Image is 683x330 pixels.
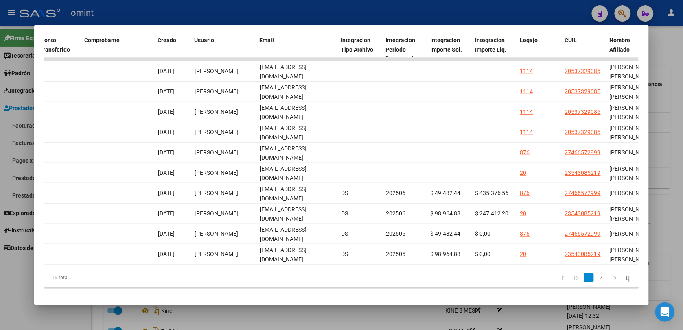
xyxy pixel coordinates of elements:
span: [PERSON_NAME] [PERSON_NAME] [610,206,653,222]
span: 20537329085 [565,68,601,74]
span: 23543085219 [565,169,601,176]
span: [PERSON_NAME] [195,68,238,74]
span: Nombre Afiliado [609,37,630,53]
span: [PERSON_NAME] [195,230,238,237]
span: $ 0,00 [475,230,491,237]
span: Integracion Importe Sol. [430,37,462,53]
div: 16 total [44,267,162,288]
span: Comprobante [84,37,120,43]
span: [EMAIL_ADDRESS][DOMAIN_NAME] [260,125,306,141]
span: CUIL [565,37,577,43]
a: go to previous page [570,273,582,282]
span: 202506 [386,210,405,217]
span: [PERSON_NAME] [610,190,653,196]
span: [PERSON_NAME] [PERSON_NAME] [610,247,653,263]
div: 876 [520,148,530,157]
span: [EMAIL_ADDRESS][DOMAIN_NAME] [260,84,306,100]
a: 1 [584,273,594,282]
span: DS [341,230,348,237]
a: go to next page [609,273,620,282]
span: $ 49.482,44 [431,230,461,237]
datatable-header-cell: Comprobante [81,32,154,67]
datatable-header-cell: Nombre Afiliado [606,32,651,67]
span: 202505 [386,251,405,257]
datatable-header-cell: Creado [154,32,191,67]
span: 20537329085 [565,109,601,115]
span: Integracion Tipo Archivo [341,37,373,53]
a: go to first page [558,273,568,282]
span: [PERSON_NAME] [195,169,238,176]
datatable-header-cell: Usuario [191,32,256,67]
datatable-header-cell: Monto Transferido [36,32,81,67]
span: DS [341,251,348,257]
span: 27466572999 [565,149,601,156]
span: [EMAIL_ADDRESS][DOMAIN_NAME] [260,64,306,80]
div: 1114 [520,87,533,96]
span: [PERSON_NAME] [195,129,238,135]
span: [PERSON_NAME] [PERSON_NAME] [610,64,653,80]
span: [PERSON_NAME] [PERSON_NAME] [610,165,653,181]
span: Creado [158,37,176,43]
span: [PERSON_NAME] [610,149,653,156]
span: [DATE] [158,210,175,217]
li: page 2 [595,271,607,284]
span: $ 0,00 [475,251,491,257]
span: $ 435.376,56 [475,190,509,196]
div: 1114 [520,128,533,137]
span: Email [259,37,274,43]
span: [EMAIL_ADDRESS][DOMAIN_NAME] [260,145,306,161]
span: [PERSON_NAME] [195,109,238,115]
span: Integracion Periodo Presentacion [385,37,420,62]
span: 23543085219 [565,210,601,217]
span: [PERSON_NAME] [195,190,238,196]
span: DS [341,190,348,196]
span: 202506 [386,190,405,196]
span: [EMAIL_ADDRESS][DOMAIN_NAME] [260,104,306,120]
datatable-header-cell: Integracion Importe Sol. [427,32,472,67]
span: DS [341,210,348,217]
span: [PERSON_NAME] [195,210,238,217]
span: [PERSON_NAME] [195,149,238,156]
span: [PERSON_NAME] [PERSON_NAME] [610,104,653,120]
span: [DATE] [158,251,175,257]
span: Usuario [194,37,214,43]
span: Monto Transferido [39,37,70,53]
span: 27466572999 [565,230,601,237]
span: Legajo [520,37,538,43]
span: [DATE] [158,68,175,74]
span: [EMAIL_ADDRESS][DOMAIN_NAME] [260,206,306,222]
datatable-header-cell: Legajo [517,32,561,67]
span: 27466572999 [565,190,601,196]
datatable-header-cell: Integracion Periodo Presentacion [382,32,427,67]
datatable-header-cell: Integracion Tipo Archivo [337,32,382,67]
span: [DATE] [158,129,175,135]
span: [PERSON_NAME] [195,88,238,95]
span: $ 247.412,20 [475,210,509,217]
span: [EMAIL_ADDRESS][DOMAIN_NAME] [260,186,306,202]
a: 2 [596,273,606,282]
span: $ 98.964,88 [431,251,461,257]
span: 20537329085 [565,88,601,95]
a: go to last page [622,273,634,282]
datatable-header-cell: Integracion Importe Liq. [472,32,517,67]
div: 876 [520,189,530,198]
span: [DATE] [158,88,175,95]
span: 202505 [386,230,405,237]
span: [EMAIL_ADDRESS][DOMAIN_NAME] [260,247,306,263]
span: [DATE] [158,109,175,115]
span: $ 49.482,44 [431,190,461,196]
span: 20537329085 [565,129,601,135]
div: 20 [520,168,527,178]
li: page 1 [583,271,595,284]
datatable-header-cell: Email [256,32,337,67]
span: [PERSON_NAME] [PERSON_NAME] [610,84,653,100]
span: 23543085219 [565,251,601,257]
span: [DATE] [158,149,175,156]
div: 20 [520,209,527,218]
span: [DATE] [158,190,175,196]
span: [EMAIL_ADDRESS][DOMAIN_NAME] [260,165,306,181]
div: 20 [520,250,527,259]
div: 1114 [520,67,533,76]
span: [PERSON_NAME] [610,230,653,237]
span: [PERSON_NAME] [195,251,238,257]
